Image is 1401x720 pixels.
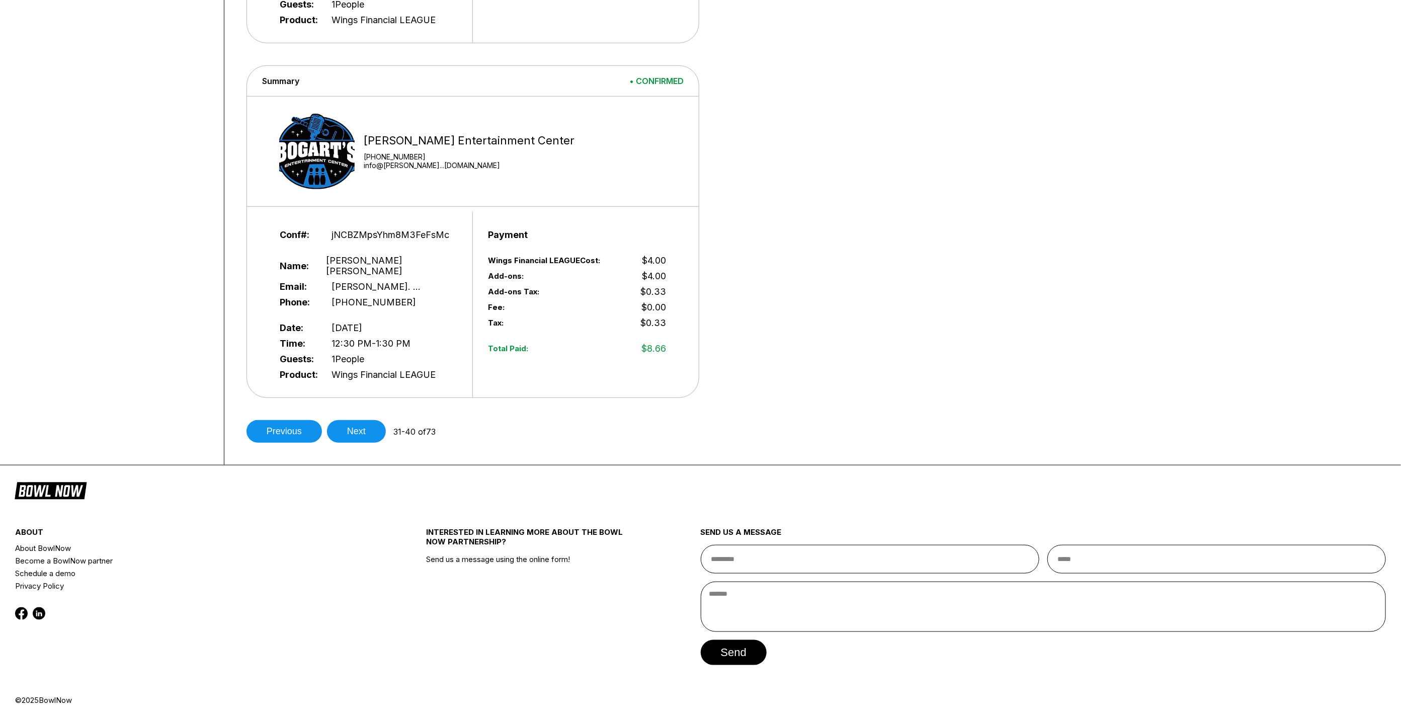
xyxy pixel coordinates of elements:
[364,161,574,170] a: info@[PERSON_NAME]...[DOMAIN_NAME]
[332,297,416,307] span: [PHONE_NUMBER]
[332,15,436,25] span: Wings Financial LEAGUE
[15,695,1386,705] div: © 2025 BowlNow
[641,343,666,354] span: $8.66
[364,134,574,147] div: [PERSON_NAME] Entertainment Center
[15,580,358,592] a: Privacy Policy
[280,354,315,364] span: Guests:
[488,318,613,328] span: Tax:
[280,338,315,349] span: Time:
[332,281,421,292] span: [PERSON_NAME]. ...
[488,287,577,296] span: Add-ons Tax:
[326,255,457,276] span: [PERSON_NAME] [PERSON_NAME]
[427,527,632,554] div: INTERESTED IN LEARNING MORE ABOUT THE BOWL NOW PARTNERSHIP?
[332,369,436,380] span: Wings Financial LEAGUE
[640,286,666,297] span: $0.33
[701,527,1386,545] div: send us a message
[279,114,355,189] img: Bogart's Entertainment Center
[393,427,436,437] span: 31 - 40 of 73
[640,317,666,328] span: $0.33
[332,323,362,333] span: [DATE]
[280,229,315,240] span: Conf#:
[280,297,315,307] span: Phone:
[280,261,310,271] span: Name:
[332,338,410,349] span: 12:30 PM - 1:30 PM
[15,542,358,554] a: About BowlNow
[15,567,358,580] a: Schedule a demo
[15,527,358,542] div: about
[327,420,386,443] button: Next
[488,229,524,240] span: Payment
[364,152,574,161] div: [PHONE_NUMBER]
[488,302,577,312] span: Fee:
[332,354,364,364] span: 1 People
[246,420,322,443] button: Previous
[280,15,315,25] span: Product:
[332,229,449,240] span: jNCBZMpsYhm8M3FeFsMc
[427,505,632,695] div: Send us a message using the online form!
[488,256,613,265] span: Wings Financial LEAGUE Cost:
[15,554,358,567] a: Become a BowlNow partner
[641,302,666,312] span: $0.00
[280,281,315,292] span: Email:
[642,255,666,266] span: $4.00
[629,76,684,86] span: • CONFIRMED
[488,271,577,281] span: Add-ons:
[280,323,315,333] span: Date:
[488,344,613,353] span: Total Paid:
[280,369,315,380] span: Product:
[642,271,666,281] span: $4.00
[701,640,767,665] button: send
[262,76,299,86] span: Summary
